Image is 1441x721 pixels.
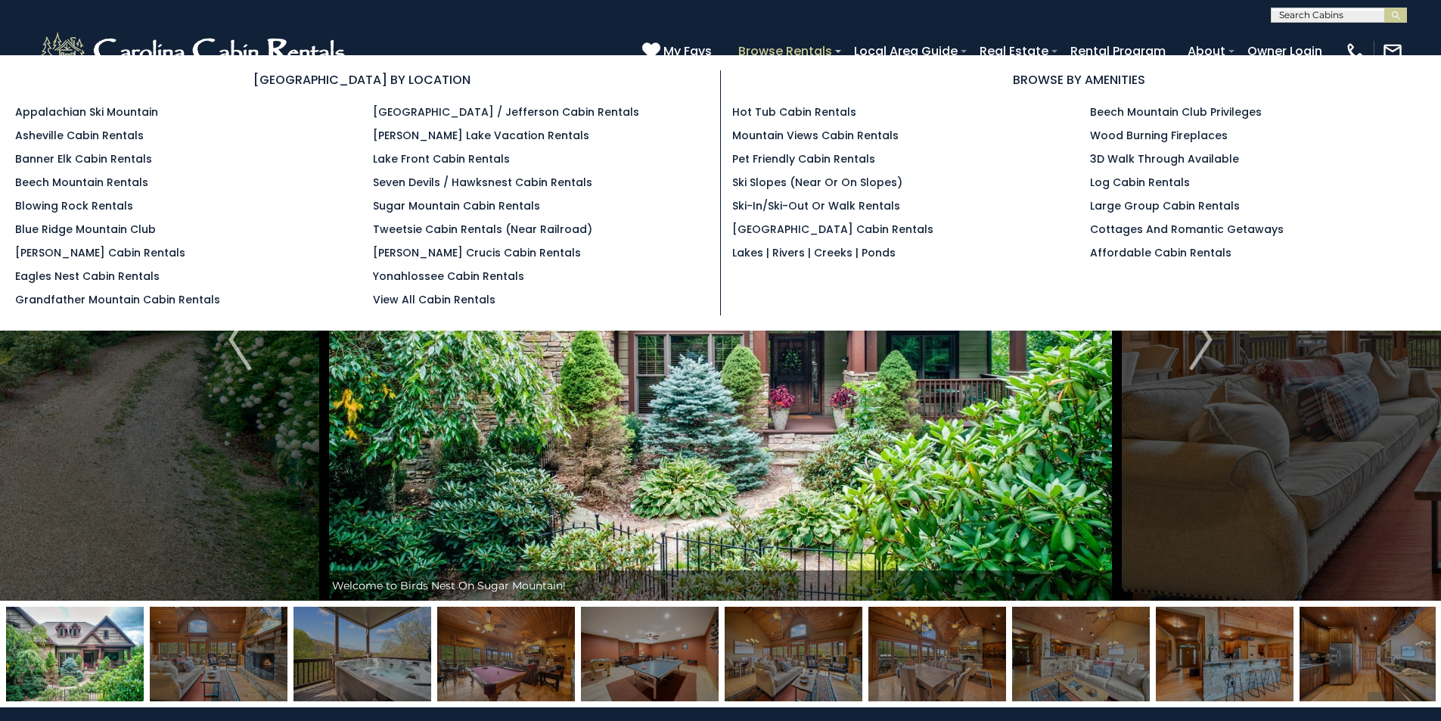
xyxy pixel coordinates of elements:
a: Blowing Rock Rentals [15,198,133,213]
img: 168603401 [150,607,287,701]
a: Mountain Views Cabin Rentals [732,128,899,143]
h3: [GEOGRAPHIC_DATA] BY LOCATION [15,70,709,89]
a: [GEOGRAPHIC_DATA] Cabin Rentals [732,222,933,237]
a: Appalachian Ski Mountain [15,104,158,120]
a: Asheville Cabin Rentals [15,128,144,143]
img: arrow [228,309,251,370]
a: Yonahlossee Cabin Rentals [373,269,524,284]
button: Previous [156,79,325,601]
a: Ski Slopes (Near or On Slopes) [732,175,902,190]
img: mail-regular-white.png [1382,41,1403,62]
a: My Favs [642,42,716,61]
a: Lakes | Rivers | Creeks | Ponds [732,245,896,260]
a: Pet Friendly Cabin Rentals [732,151,875,166]
a: [PERSON_NAME] Lake Vacation Rentals [373,128,589,143]
img: 168603400 [725,607,862,701]
a: Grandfather Mountain Cabin Rentals [15,292,220,307]
a: [GEOGRAPHIC_DATA] / Jefferson Cabin Rentals [373,104,639,120]
a: Owner Login [1240,38,1330,64]
span: My Favs [663,42,712,61]
img: 168603377 [581,607,719,701]
a: Large Group Cabin Rentals [1090,198,1240,213]
img: arrow [1190,309,1213,370]
a: Sugar Mountain Cabin Rentals [373,198,540,213]
a: Hot Tub Cabin Rentals [732,104,856,120]
a: About [1180,38,1233,64]
a: Lake Front Cabin Rentals [373,151,510,166]
a: Blue Ridge Mountain Club [15,222,156,237]
a: Cottages and Romantic Getaways [1090,222,1284,237]
a: Wood Burning Fireplaces [1090,128,1228,143]
img: 168440276 [1156,607,1293,701]
a: Beech Mountain Club Privileges [1090,104,1262,120]
img: 168440338 [6,607,144,701]
a: [PERSON_NAME] Cabin Rentals [15,245,185,260]
a: View All Cabin Rentals [373,292,495,307]
img: phone-regular-white.png [1345,41,1366,62]
a: Rental Program [1063,38,1173,64]
a: Affordable Cabin Rentals [1090,245,1231,260]
a: 3D Walk Through Available [1090,151,1239,166]
a: Banner Elk Cabin Rentals [15,151,152,166]
div: Welcome to Birds Nest On Sugar Mountain! [325,570,1117,601]
img: 168603399 [1012,607,1150,701]
img: 168603406 [1300,607,1437,701]
a: [PERSON_NAME] Crucis Cabin Rentals [373,245,581,260]
img: White-1-2.png [38,29,352,74]
img: 168603370 [437,607,575,701]
img: 168603393 [293,607,431,701]
a: Browse Rentals [731,38,840,64]
button: Next [1116,79,1285,601]
a: Local Area Guide [846,38,965,64]
img: 168603403 [868,607,1006,701]
a: Real Estate [972,38,1056,64]
h3: BROWSE BY AMENITIES [732,70,1427,89]
a: Seven Devils / Hawksnest Cabin Rentals [373,175,592,190]
a: Beech Mountain Rentals [15,175,148,190]
a: Ski-in/Ski-Out or Walk Rentals [732,198,900,213]
a: Tweetsie Cabin Rentals (Near Railroad) [373,222,592,237]
a: Log Cabin Rentals [1090,175,1190,190]
a: Eagles Nest Cabin Rentals [15,269,160,284]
